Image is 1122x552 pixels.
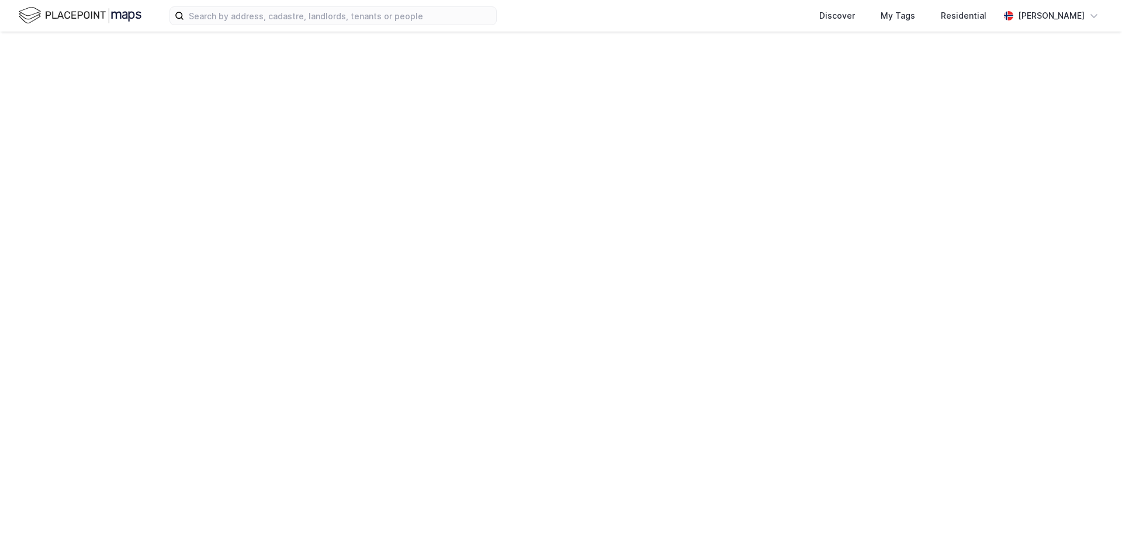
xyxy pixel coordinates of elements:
input: Search by address, cadastre, landlords, tenants or people [184,7,496,25]
div: Residential [941,9,986,23]
div: [PERSON_NAME] [1018,9,1085,23]
img: logo.f888ab2527a4732fd821a326f86c7f29.svg [19,5,141,26]
div: Discover [819,9,855,23]
div: My Tags [881,9,915,23]
iframe: Chat Widget [1064,496,1122,552]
